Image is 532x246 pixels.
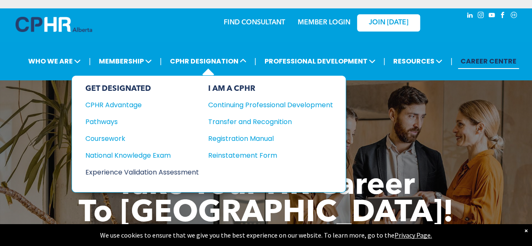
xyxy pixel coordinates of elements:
a: National Knowledge Exam [85,150,199,161]
a: instagram [476,11,486,22]
a: CPHR Advantage [85,100,199,110]
a: FIND CONSULTANT [224,19,285,26]
a: linkedin [466,11,475,22]
div: Dismiss notification [524,226,528,235]
a: Reinstatement Form [208,150,333,161]
a: Pathways [85,116,199,127]
li: | [383,53,385,70]
div: Experience Validation Assessment [85,167,188,177]
li: | [89,53,91,70]
a: Privacy Page. [394,231,432,239]
a: facebook [498,11,508,22]
span: RESOURCES [391,53,445,69]
div: GET DESIGNATED [85,84,199,93]
li: | [160,53,162,70]
span: MEMBERSHIP [96,53,154,69]
span: To [GEOGRAPHIC_DATA]! [79,198,454,229]
a: JOIN [DATE] [357,14,420,32]
a: Experience Validation Assessment [85,167,199,177]
span: PROFESSIONAL DEVELOPMENT [262,53,378,69]
a: youtube [487,11,497,22]
a: Transfer and Recognition [208,116,333,127]
li: | [450,53,453,70]
div: Registration Manual [208,133,320,144]
div: Coursework [85,133,188,144]
a: Registration Manual [208,133,333,144]
div: I AM A CPHR [208,84,333,93]
div: Continuing Professional Development [208,100,320,110]
img: A blue and white logo for cp alberta [16,17,92,32]
div: Reinstatement Form [208,150,320,161]
span: WHO WE ARE [26,53,83,69]
a: MEMBER LOGIN [298,19,350,26]
a: Coursework [85,133,199,144]
span: JOIN [DATE] [369,19,408,27]
div: Pathways [85,116,188,127]
div: National Knowledge Exam [85,150,188,161]
a: Continuing Professional Development [208,100,333,110]
div: Transfer and Recognition [208,116,320,127]
div: CPHR Advantage [85,100,188,110]
span: CPHR DESIGNATION [167,53,249,69]
a: Social network [509,11,519,22]
a: CAREER CENTRE [458,53,519,69]
li: | [254,53,257,70]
